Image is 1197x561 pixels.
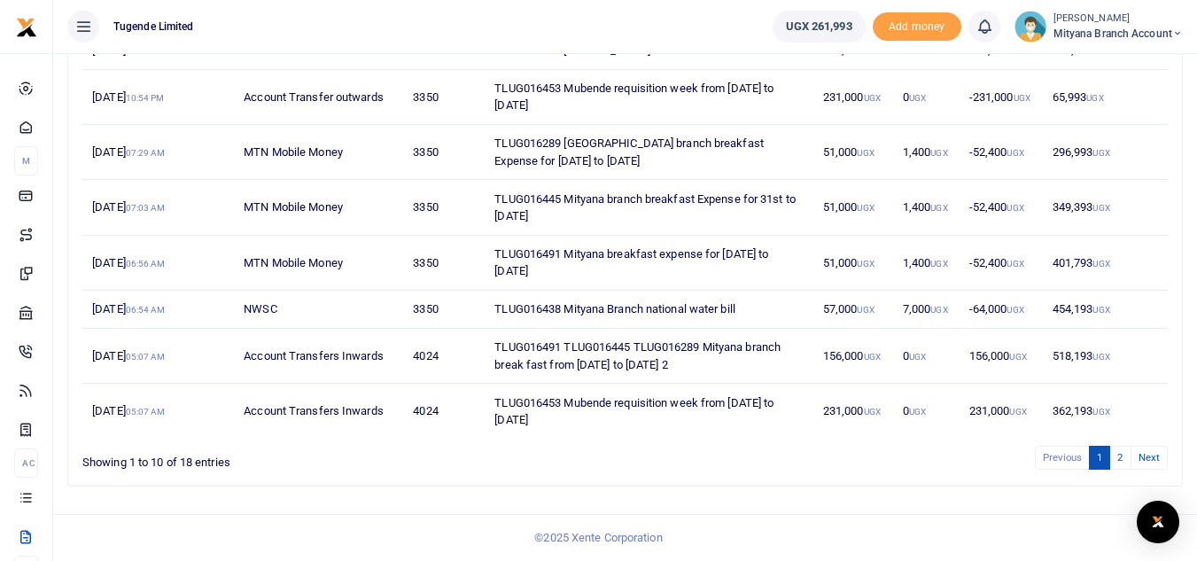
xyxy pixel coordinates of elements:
td: 51,000 [813,236,893,291]
small: UGX [1086,93,1103,103]
td: TLUG016453 Mubende requisition week from [DATE] to [DATE] [485,384,813,438]
small: UGX [1009,352,1026,362]
td: 1,400 [893,125,960,180]
td: 518,193 [1043,329,1168,384]
small: 10:54 PM [126,93,165,103]
img: logo-small [16,17,37,38]
small: UGX [1007,259,1023,269]
td: 1,400 [893,180,960,235]
small: UGX [1092,259,1109,269]
td: TLUG016438 Mityana Branch national water bill [485,291,813,329]
div: Showing 1 to 10 of 18 entries [82,444,527,471]
li: Wallet ballance [766,11,873,43]
td: Account Transfers Inwards [234,384,403,438]
td: 4024 [403,384,485,438]
td: 231,000 [813,384,893,438]
small: UGX [930,259,947,269]
small: UGX [930,148,947,158]
td: 57,000 [813,291,893,329]
a: profile-user [PERSON_NAME] Mityana Branch Account [1014,11,1183,43]
small: UGX [1007,203,1023,213]
small: UGX [857,203,874,213]
td: 231,000 [960,384,1043,438]
td: [DATE] [82,236,234,291]
small: UGX [857,259,874,269]
small: UGX [1007,148,1023,158]
td: 296,993 [1043,125,1168,180]
small: UGX [909,352,926,362]
span: Mityana Branch Account [1053,26,1183,42]
small: 07:03 AM [126,203,166,213]
small: UGX [909,46,926,56]
li: Ac [14,448,38,478]
td: MTN Mobile Money [234,125,403,180]
small: UGX [864,46,881,56]
td: 0 [893,329,960,384]
img: profile-user [1014,11,1046,43]
td: [DATE] [82,329,234,384]
small: UGX [1009,46,1026,56]
small: 05:07 AM [126,352,166,362]
span: UGX 261,993 [786,18,852,35]
td: TLUG016445 Mityana branch breakfast Expense for 31st to [DATE] [485,180,813,235]
small: UGX [930,305,947,315]
td: -52,400 [960,236,1043,291]
td: -52,400 [960,125,1043,180]
td: 3350 [403,125,485,180]
td: 156,000 [960,329,1043,384]
small: UGX [909,407,926,417]
a: logo-small logo-large logo-large [16,19,37,33]
td: 454,193 [1043,291,1168,329]
td: -52,400 [960,180,1043,235]
td: 51,000 [813,125,893,180]
small: UGX [1009,407,1026,417]
small: 06:56 AM [126,259,166,269]
small: UGX [1092,148,1109,158]
a: 1 [1089,446,1110,470]
td: TLUG016491 Mityana breakfast expense for [DATE] to [DATE] [485,236,813,291]
td: 0 [893,70,960,125]
small: UGX [864,352,881,362]
small: 06:54 AM [126,305,166,315]
td: 3350 [403,291,485,329]
small: UGX [1014,93,1030,103]
td: Account Transfer outwards [234,70,403,125]
small: UGX [857,148,874,158]
td: [DATE] [82,70,234,125]
td: MTN Mobile Money [234,180,403,235]
td: [DATE] [82,180,234,235]
td: Account Transfers Inwards [234,329,403,384]
a: 2 [1109,446,1131,470]
td: 231,000 [813,70,893,125]
span: Tugende Limited [106,19,201,35]
small: UGX [1092,407,1109,417]
td: 362,193 [1043,384,1168,438]
small: UGX [857,305,874,315]
small: [PERSON_NAME] [1053,12,1183,27]
a: UGX 261,993 [773,11,866,43]
a: Next [1131,446,1168,470]
td: [DATE] [82,384,234,438]
td: 0 [893,384,960,438]
td: [DATE] [82,125,234,180]
small: UGX [909,93,926,103]
small: UGX [864,407,881,417]
td: 401,793 [1043,236,1168,291]
td: 4024 [403,329,485,384]
small: UGX [1092,352,1109,362]
small: UGX [1092,46,1109,56]
span: Add money [873,12,961,42]
td: 1,400 [893,236,960,291]
td: 349,393 [1043,180,1168,235]
li: Toup your wallet [873,12,961,42]
a: Add money [873,19,961,32]
td: NWSC [234,291,403,329]
td: -231,000 [960,70,1043,125]
small: 07:29 AM [126,148,166,158]
small: UGX [1092,305,1109,315]
td: 156,000 [813,329,893,384]
small: UGX [930,203,947,213]
li: M [14,146,38,175]
td: TLUG016453 Mubende requisition week from [DATE] to [DATE] [485,70,813,125]
td: MTN Mobile Money [234,236,403,291]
